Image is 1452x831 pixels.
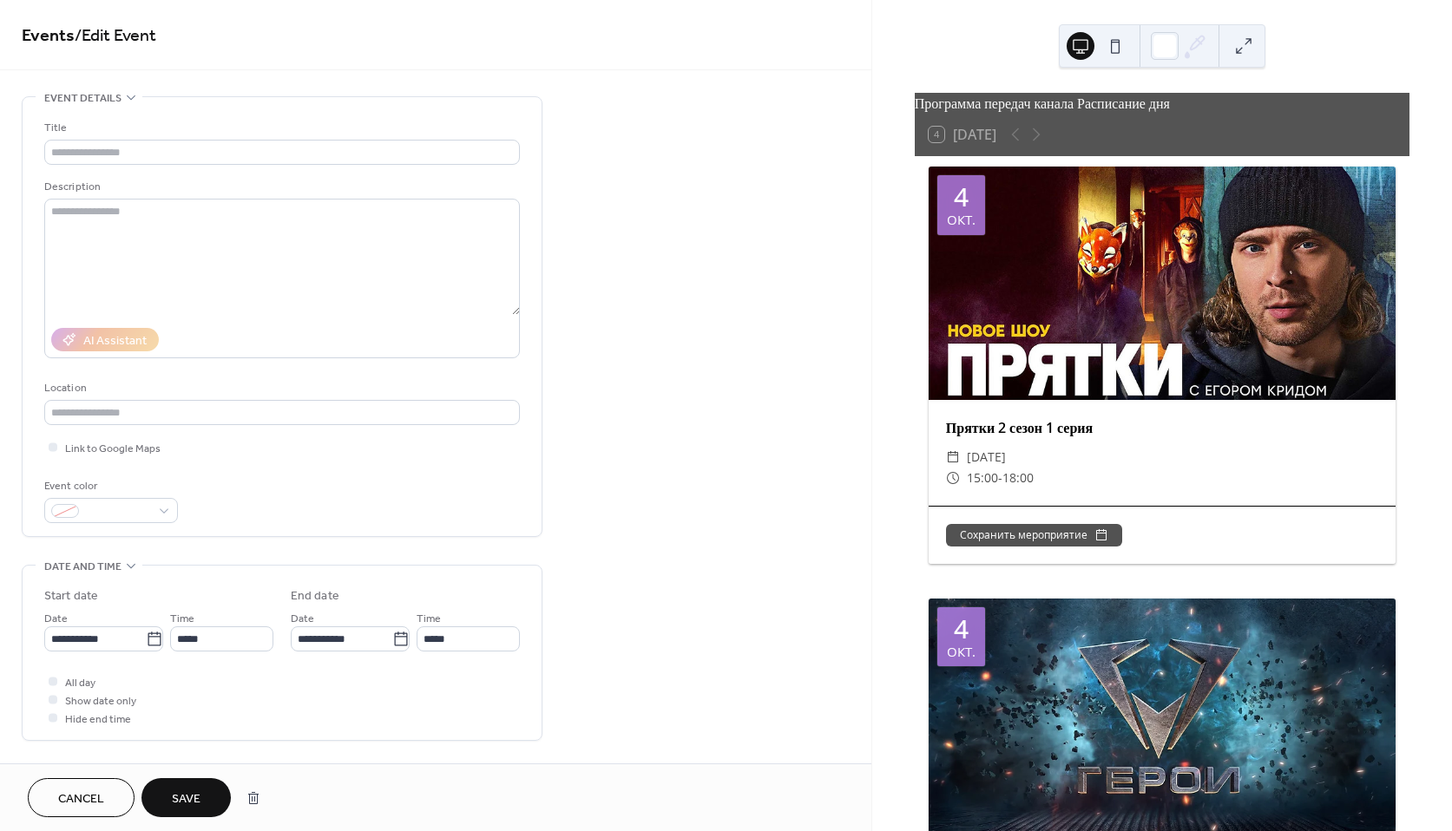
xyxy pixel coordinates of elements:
div: Start date [44,587,98,605]
span: Date and time [44,558,122,576]
span: Event details [44,89,122,108]
span: - [998,468,1002,488]
button: Сохранить мероприятие [946,524,1122,546]
span: Show date only [65,692,136,710]
div: Программа передач канала Расписание дня [915,93,1409,114]
div: 4 [954,184,969,210]
span: / Edit Event [75,19,156,53]
span: Recurring event [44,762,136,780]
span: Hide end time [65,710,131,729]
span: Date [291,610,314,628]
div: окт. [947,645,976,658]
span: Time [417,610,441,628]
div: Прятки 2 сезон 1 серия [929,417,1396,438]
div: Description [44,178,516,196]
span: Date [44,610,68,628]
span: Cancel [58,790,104,808]
span: 18:00 [1002,468,1034,488]
div: End date [291,587,339,605]
a: Events [22,19,75,53]
button: Cancel [28,778,135,817]
span: All day [65,674,95,692]
button: Save [141,778,231,817]
div: 4 [954,616,969,642]
span: Save [172,790,200,808]
span: [DATE] [967,447,1006,468]
span: Time [170,610,194,628]
div: окт. [947,213,976,226]
div: Title [44,119,516,137]
div: Event color [44,477,174,495]
span: 15:00 [967,468,998,488]
div: ​ [946,447,960,468]
div: Location [44,379,516,397]
div: ​ [946,468,960,488]
span: Link to Google Maps [65,440,161,458]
